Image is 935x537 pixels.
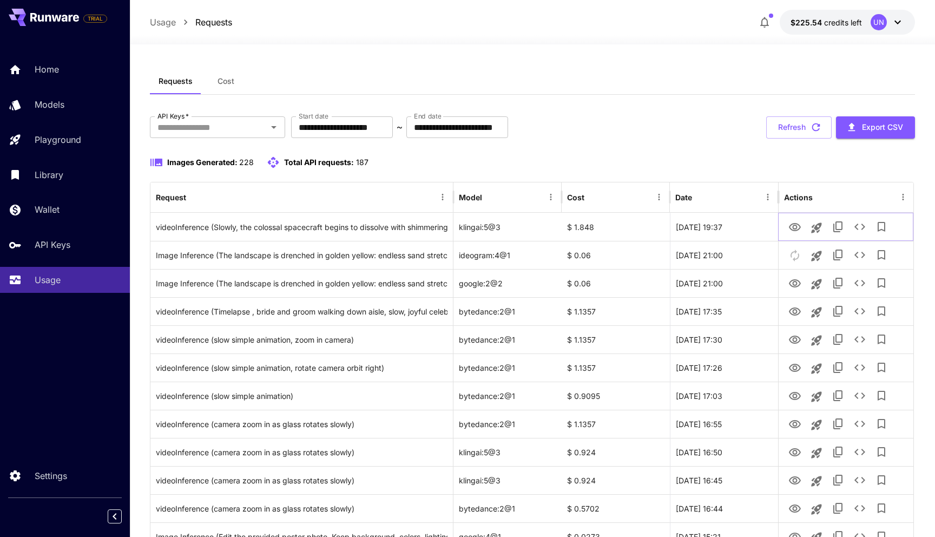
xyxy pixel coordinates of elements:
button: Add to library [871,413,892,435]
p: ~ [397,121,403,134]
div: $ 0.06 [562,269,670,297]
div: 31 Aug, 2025 17:03 [670,382,778,410]
button: Add to library [871,244,892,266]
label: API Keys [157,112,189,121]
button: Add to library [871,497,892,519]
button: Add to library [871,329,892,350]
div: $ 0.9095 [562,382,670,410]
button: View Video [784,441,806,463]
button: View Video [784,412,806,435]
button: View Video [784,215,806,238]
button: Menu [543,189,558,205]
button: Launch in playground [806,442,827,464]
div: Click to copy prompt [156,467,447,494]
button: Export CSV [836,116,915,139]
button: Copy TaskUUID [827,441,849,463]
div: $ 0.5702 [562,494,670,522]
div: $ 0.924 [562,466,670,494]
div: Click to copy prompt [156,410,447,438]
div: Model [459,193,482,202]
p: Usage [150,16,176,29]
p: Library [35,168,63,181]
button: Open [266,120,281,135]
button: View Video [784,469,806,491]
button: Copy TaskUUID [827,272,849,294]
div: $ 0.924 [562,438,670,466]
span: Cost [218,76,234,86]
button: See details [849,244,871,266]
div: 31 Aug, 2025 16:44 [670,494,778,522]
button: Copy TaskUUID [827,385,849,407]
button: $225.53855UN [780,10,915,35]
button: Launch in playground [806,499,827,520]
button: Launch in playground [806,217,827,239]
div: klingai:5@3 [453,213,562,241]
button: See details [849,497,871,519]
div: Collapse sidebar [116,507,130,526]
button: See details [849,329,871,350]
span: Total API requests: [284,158,354,167]
div: 31 Aug, 2025 17:26 [670,353,778,382]
button: See details [849,441,871,463]
div: bytedance:2@1 [453,325,562,353]
p: API Keys [35,238,70,251]
div: Click to copy prompt [156,382,447,410]
button: View Video [784,328,806,350]
button: Copy TaskUUID [827,329,849,350]
div: Click to copy prompt [156,241,447,269]
button: Menu [435,189,450,205]
div: $ 0.06 [562,241,670,269]
div: $ 1.848 [562,213,670,241]
div: 01 Sep, 2025 19:37 [670,213,778,241]
button: Launch in playground [806,358,827,379]
button: Add to library [871,272,892,294]
button: Launch in playground [806,302,827,323]
div: bytedance:2@1 [453,494,562,522]
button: Launch in playground [806,386,827,408]
button: Sort [693,189,708,205]
div: ideogram:4@1 [453,241,562,269]
button: Refresh [766,116,832,139]
button: Add to library [871,385,892,407]
button: See details [849,469,871,491]
div: 31 Aug, 2025 17:30 [670,325,778,353]
span: TRIAL [84,15,107,23]
button: Launch in playground [806,330,827,351]
div: Click to copy prompt [156,270,447,297]
button: Menu [896,189,911,205]
button: Sort [483,189,498,205]
button: Add to library [871,300,892,322]
div: 31 Aug, 2025 21:00 [670,241,778,269]
p: Models [35,98,64,111]
div: google:2@2 [453,269,562,297]
span: 187 [356,158,368,167]
div: 31 Aug, 2025 16:55 [670,410,778,438]
div: 31 Aug, 2025 16:45 [670,466,778,494]
button: Menu [651,189,667,205]
label: End date [414,112,441,121]
button: Copy TaskUUID [827,244,849,266]
button: See details [849,272,871,294]
button: Launch in playground [806,470,827,492]
span: Images Generated: [167,158,238,167]
a: Requests [195,16,232,29]
button: Sort [585,189,601,205]
div: bytedance:2@1 [453,410,562,438]
div: Click to copy prompt [156,354,447,382]
div: Actions [784,193,813,202]
button: See details [849,216,871,238]
button: Menu [760,189,775,205]
button: See details [849,413,871,435]
button: View Video [784,300,806,322]
button: Launch in playground [806,414,827,436]
button: Add to library [871,216,892,238]
button: See details [849,357,871,378]
div: $ 1.1357 [562,325,670,353]
p: Usage [35,273,61,286]
div: Click to copy prompt [156,495,447,522]
button: Launch in playground [806,245,827,267]
div: klingai:5@3 [453,466,562,494]
button: Copy TaskUUID [827,497,849,519]
button: Add to library [871,357,892,378]
div: UN [871,14,887,30]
